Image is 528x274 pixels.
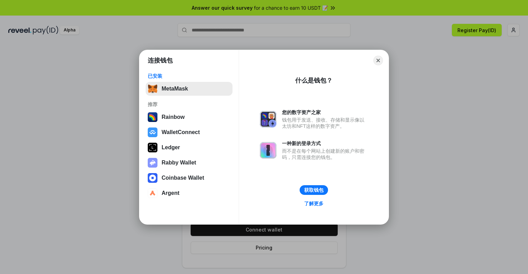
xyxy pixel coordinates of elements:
div: 一种新的登录方式 [282,140,368,147]
img: svg+xml,%3Csvg%20width%3D%2228%22%20height%3D%2228%22%20viewBox%3D%220%200%2028%2028%22%20fill%3D... [148,127,157,137]
div: 什么是钱包？ [295,76,333,85]
img: svg+xml,%3Csvg%20xmlns%3D%22http%3A%2F%2Fwww.w3.org%2F2000%2Fsvg%22%20fill%3D%22none%22%20viewBox... [148,158,157,168]
div: Rainbow [162,114,185,120]
h1: 连接钱包 [148,56,173,65]
button: WalletConnect [146,125,233,139]
img: svg+xml,%3Csvg%20width%3D%2228%22%20height%3D%2228%22%20viewBox%3D%220%200%2028%2028%22%20fill%3D... [148,188,157,198]
button: MetaMask [146,82,233,96]
img: svg+xml,%3Csvg%20width%3D%22120%22%20height%3D%22120%22%20viewBox%3D%220%200%20120%20120%22%20fil... [148,112,157,122]
img: svg+xml,%3Csvg%20xmlns%3D%22http%3A%2F%2Fwww.w3.org%2F2000%2Fsvg%22%20fill%3D%22none%22%20viewBox... [260,111,276,127]
div: Coinbase Wallet [162,175,204,181]
button: Close [373,56,383,65]
button: 获取钱包 [300,185,328,195]
div: 您的数字资产之家 [282,109,368,115]
div: Ledger [162,144,180,151]
img: svg+xml,%3Csvg%20width%3D%2228%22%20height%3D%2228%22%20viewBox%3D%220%200%2028%2028%22%20fill%3D... [148,173,157,183]
button: Rabby Wallet [146,156,233,170]
button: Argent [146,186,233,200]
div: 而不是在每个网站上创建新的账户和密码，只需连接您的钱包。 [282,148,368,160]
div: 推荐 [148,101,230,107]
button: Rainbow [146,110,233,124]
div: 已安装 [148,73,230,79]
div: 获取钱包 [304,187,324,193]
img: svg+xml,%3Csvg%20xmlns%3D%22http%3A%2F%2Fwww.w3.org%2F2000%2Fsvg%22%20fill%3D%22none%22%20viewBox... [260,142,276,159]
a: 了解更多 [300,199,328,208]
img: svg+xml,%3Csvg%20xmlns%3D%22http%3A%2F%2Fwww.w3.org%2F2000%2Fsvg%22%20width%3D%2228%22%20height%3... [148,143,157,152]
div: MetaMask [162,86,188,92]
div: WalletConnect [162,129,200,135]
button: Coinbase Wallet [146,171,233,185]
div: Argent [162,190,180,196]
div: 钱包用于发送、接收、存储和显示像以太坊和NFT这样的数字资产。 [282,117,368,129]
button: Ledger [146,141,233,154]
img: svg+xml,%3Csvg%20fill%3D%22none%22%20height%3D%2233%22%20viewBox%3D%220%200%2035%2033%22%20width%... [148,84,157,94]
div: 了解更多 [304,200,324,207]
div: Rabby Wallet [162,160,196,166]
